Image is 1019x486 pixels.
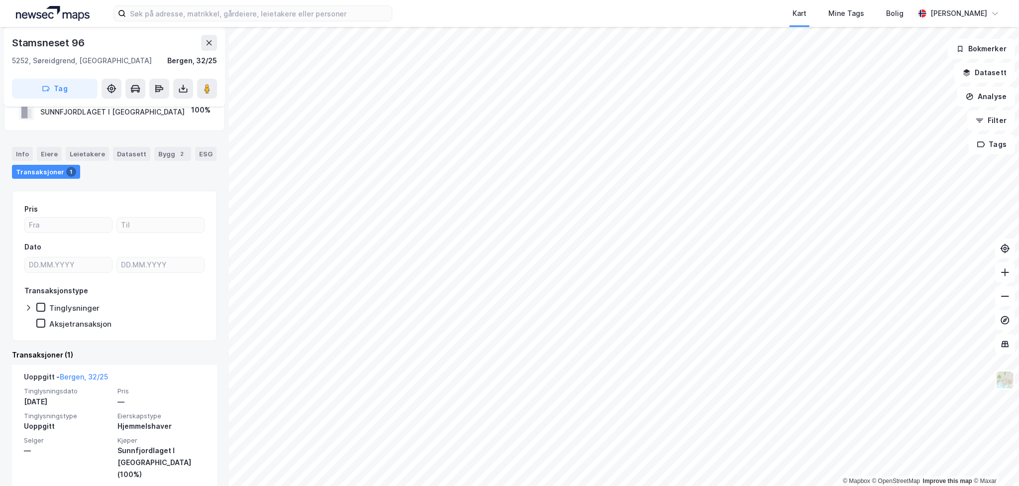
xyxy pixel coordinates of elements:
[923,478,972,485] a: Improve this map
[24,396,112,408] div: [DATE]
[126,6,392,21] input: Søk på adresse, matrikkel, gårdeiere, leietakere eller personer
[12,349,217,361] div: Transaksjoner (1)
[24,203,38,215] div: Pris
[12,55,152,67] div: 5252, Søreidgrend, [GEOGRAPHIC_DATA]
[24,436,112,445] span: Selger
[16,6,90,21] img: logo.a4113a55bc3d86da70a041830d287a7e.svg
[12,35,86,51] div: Stamsneset 96
[154,147,191,161] div: Bygg
[793,7,806,19] div: Kart
[954,63,1015,83] button: Datasett
[843,478,870,485] a: Mapbox
[167,55,217,67] div: Bergen, 32/25
[24,420,112,432] div: Uoppgitt
[930,7,987,19] div: [PERSON_NAME]
[117,218,204,233] input: Til
[948,39,1015,59] button: Bokmerker
[24,371,108,387] div: Uoppgitt -
[195,147,217,161] div: ESG
[117,387,205,395] span: Pris
[117,412,205,420] span: Eierskapstype
[49,303,100,313] div: Tinglysninger
[117,436,205,445] span: Kjøper
[25,218,112,233] input: Fra
[37,147,62,161] div: Eiere
[24,285,88,297] div: Transaksjonstype
[113,147,150,161] div: Datasett
[117,420,205,432] div: Hjemmelshaver
[191,104,211,116] div: 100%
[25,257,112,272] input: DD.MM.YYYY
[12,165,80,179] div: Transaksjoner
[24,387,112,395] span: Tinglysningsdato
[177,149,187,159] div: 2
[49,319,112,329] div: Aksjetransaksjon
[872,478,920,485] a: OpenStreetMap
[24,241,41,253] div: Dato
[60,372,108,381] a: Bergen, 32/25
[66,147,109,161] div: Leietakere
[40,106,185,118] div: SUNNFJORDLAGET I [GEOGRAPHIC_DATA]
[24,445,112,457] div: —
[12,79,98,99] button: Tag
[957,87,1015,107] button: Analyse
[996,370,1015,389] img: Z
[828,7,864,19] div: Mine Tags
[967,111,1015,130] button: Filter
[969,438,1019,486] div: Kontrollprogram for chat
[117,257,204,272] input: DD.MM.YYYY
[12,147,33,161] div: Info
[66,167,76,177] div: 1
[886,7,904,19] div: Bolig
[969,438,1019,486] iframe: Chat Widget
[24,412,112,420] span: Tinglysningstype
[117,445,205,481] div: Sunnfjordlaget I [GEOGRAPHIC_DATA] (100%)
[969,134,1015,154] button: Tags
[117,396,205,408] div: —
